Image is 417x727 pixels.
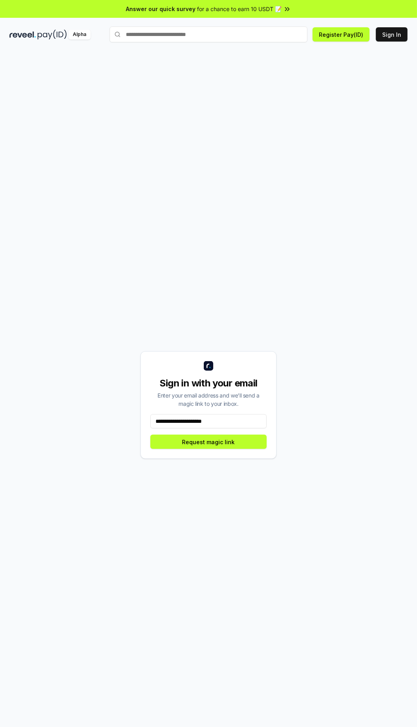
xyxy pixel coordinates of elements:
[38,30,67,40] img: pay_id
[197,5,282,13] span: for a chance to earn 10 USDT 📝
[150,377,267,390] div: Sign in with your email
[68,30,91,40] div: Alpha
[313,27,370,42] button: Register Pay(ID)
[150,391,267,408] div: Enter your email address and we’ll send a magic link to your inbox.
[204,361,213,371] img: logo_small
[376,27,408,42] button: Sign In
[9,30,36,40] img: reveel_dark
[126,5,195,13] span: Answer our quick survey
[150,435,267,449] button: Request magic link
